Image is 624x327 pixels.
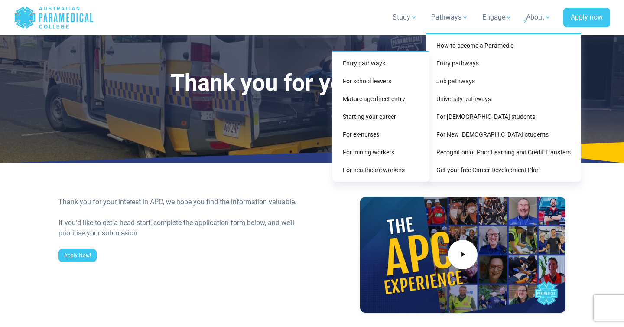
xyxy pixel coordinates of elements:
[429,144,578,160] a: Recognition of Prior Learning and Credit Transfers
[336,144,426,160] a: For mining workers
[429,109,578,125] a: For [DEMOGRAPHIC_DATA] students
[58,249,97,262] a: Apply Now!
[336,127,426,143] a: For ex-nurses
[429,38,578,54] a: How to become a Paramedic
[429,56,578,72] a: Entry pathways
[58,218,307,239] div: If you’d like to get a head start, complete the application form below, and we’ll prioritise your...
[563,8,610,28] a: Apply now
[521,5,556,29] a: About
[426,33,581,182] div: Pathways
[14,3,94,32] a: Australian Paramedical College
[429,162,578,178] a: Get your free Career Development Plan
[336,109,426,125] a: Starting your career
[387,5,422,29] a: Study
[58,197,307,207] div: Thank you for your interest in APC, we hope you find the information valuable.
[58,69,565,97] h1: Thank you for your enquiry!
[336,56,426,72] a: Entry pathways
[426,5,474,29] a: Pathways
[429,127,578,143] a: For New [DEMOGRAPHIC_DATA] students
[477,5,517,29] a: Engage
[332,51,429,182] div: Entry pathways
[336,162,426,178] a: For healthcare workers
[429,91,578,107] a: University pathways
[429,73,578,89] a: Job pathways
[336,91,426,107] a: Mature age direct entry
[336,73,426,89] a: For school leavers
